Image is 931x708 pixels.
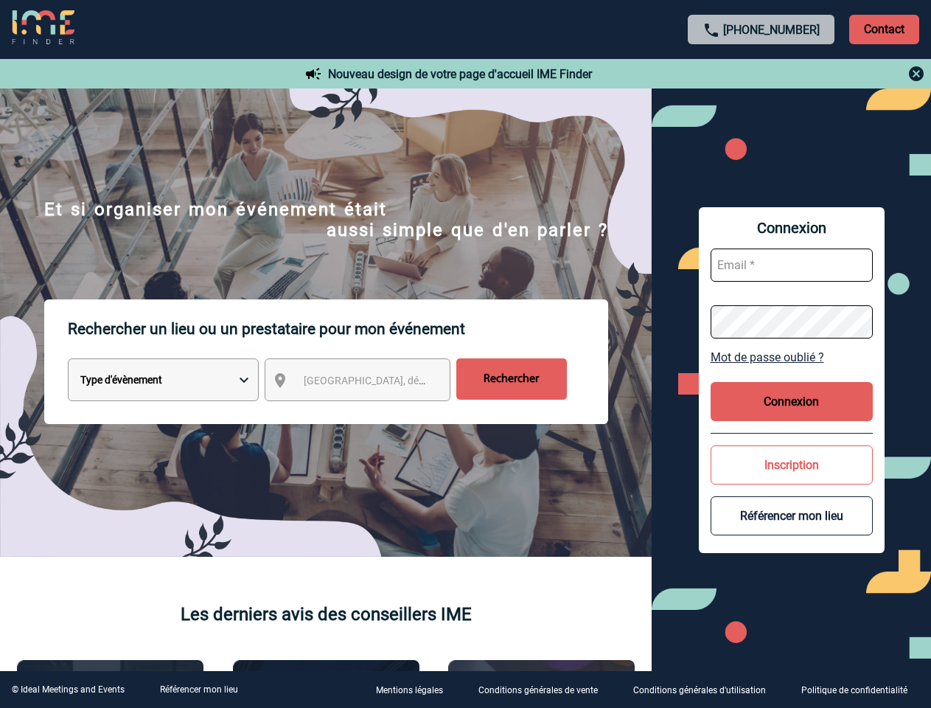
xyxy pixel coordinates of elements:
[702,21,720,39] img: call-24-px.png
[711,219,873,237] span: Connexion
[621,683,789,697] a: Conditions générales d'utilisation
[456,358,567,400] input: Rechercher
[304,375,509,386] span: [GEOGRAPHIC_DATA], département, région...
[68,299,608,358] p: Rechercher un lieu ou un prestataire pour mon événement
[478,686,598,696] p: Conditions générales de vente
[711,350,873,364] a: Mot de passe oublié ?
[12,684,125,695] div: © Ideal Meetings and Events
[711,496,873,535] button: Référencer mon lieu
[160,684,238,695] a: Référencer mon lieu
[723,23,820,37] a: [PHONE_NUMBER]
[789,683,931,697] a: Politique de confidentialité
[711,445,873,485] button: Inscription
[376,686,443,696] p: Mentions légales
[711,382,873,421] button: Connexion
[711,249,873,282] input: Email *
[849,15,919,44] p: Contact
[467,683,621,697] a: Conditions générales de vente
[801,686,907,696] p: Politique de confidentialité
[633,686,766,696] p: Conditions générales d'utilisation
[364,683,467,697] a: Mentions légales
